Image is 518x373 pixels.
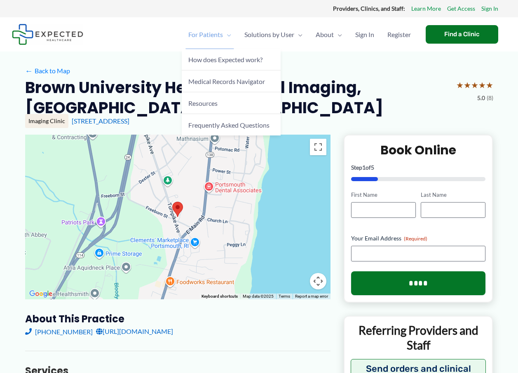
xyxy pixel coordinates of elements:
[238,20,309,49] a: Solutions by UserMenu Toggle
[471,77,478,93] span: ★
[25,77,450,118] h2: Brown University Health Medical Imaging, [GEOGRAPHIC_DATA], [GEOGRAPHIC_DATA]
[188,99,218,107] span: Resources
[294,20,302,49] span: Menu Toggle
[202,294,238,299] button: Keyboard shortcuts
[309,20,349,49] a: AboutMenu Toggle
[243,294,274,298] span: Map data ©2025
[447,3,475,14] a: Get Access
[349,20,381,49] a: Sign In
[223,20,231,49] span: Menu Toggle
[316,20,334,49] span: About
[72,117,129,125] a: [STREET_ADDRESS]
[464,77,471,93] span: ★
[456,77,464,93] span: ★
[404,235,427,242] span: (Required)
[334,20,342,49] span: Menu Toggle
[25,65,70,77] a: ←Back to Map
[426,25,498,44] a: Find a Clinic
[486,77,493,93] span: ★
[12,24,83,45] img: Expected Healthcare Logo - side, dark font, small
[478,77,486,93] span: ★
[182,92,281,114] a: Resources
[487,93,493,103] span: (8)
[310,273,326,289] button: Map camera controls
[481,3,498,14] a: Sign In
[351,323,486,353] p: Referring Providers and Staff
[411,3,441,14] a: Learn More
[362,164,366,171] span: 1
[27,289,54,299] img: Google
[25,312,330,325] h3: About this practice
[387,20,411,49] span: Register
[182,70,281,92] a: Medical Records Navigator
[351,165,486,170] p: Step of
[371,164,374,171] span: 5
[182,20,238,49] a: For PatientsMenu Toggle
[188,121,270,129] span: Frequently Asked Questions
[355,20,374,49] span: Sign In
[182,114,281,135] a: Frequently Asked Questions
[25,325,93,338] a: [PHONE_NUMBER]
[25,67,33,75] span: ←
[96,325,173,338] a: [URL][DOMAIN_NAME]
[182,20,417,49] nav: Primary Site Navigation
[351,234,486,242] label: Your Email Address
[333,5,405,12] strong: Providers, Clinics, and Staff:
[477,93,485,103] span: 5.0
[351,191,416,199] label: First Name
[244,20,294,49] span: Solutions by User
[381,20,417,49] a: Register
[351,142,486,158] h2: Book Online
[188,77,265,85] span: Medical Records Navigator
[25,114,68,128] div: Imaging Clinic
[279,294,290,298] a: Terms (opens in new tab)
[188,20,223,49] span: For Patients
[27,289,54,299] a: Open this area in Google Maps (opens a new window)
[310,139,326,155] button: Toggle fullscreen view
[421,191,485,199] label: Last Name
[295,294,328,298] a: Report a map error
[182,49,281,71] a: How does Expected work?
[188,56,263,63] span: How does Expected work?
